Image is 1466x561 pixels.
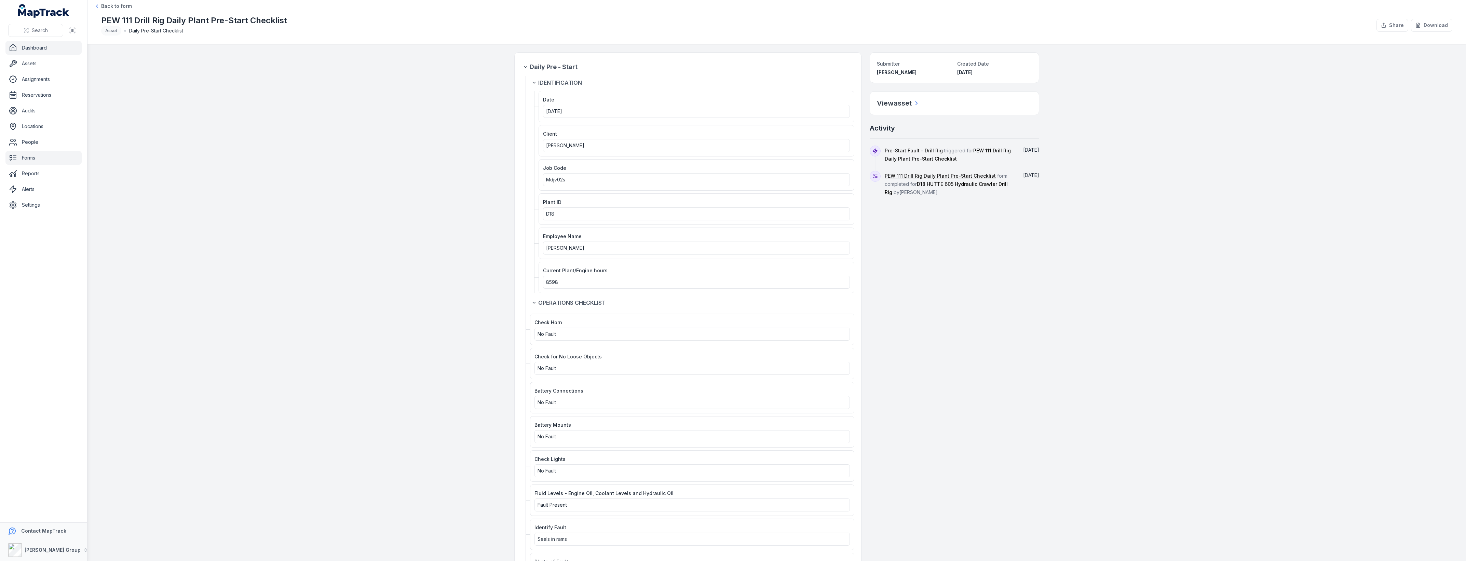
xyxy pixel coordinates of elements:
[538,365,556,371] span: No Fault
[543,165,566,171] span: Job Code
[546,142,584,148] span: [PERSON_NAME]
[5,120,82,133] a: Locations
[5,57,82,70] a: Assets
[534,422,571,428] span: Battery Mounts
[101,3,132,10] span: Back to form
[18,4,69,18] a: MapTrack
[546,108,562,114] span: [DATE]
[885,148,1011,162] span: triggered for
[32,27,48,34] span: Search
[885,181,1008,195] span: D18 HUTTE 605 Hydraulic Crawler Drill Rig
[538,79,582,87] span: IDENTIFICATION
[885,173,996,179] a: PEW 111 Drill Rig Daily Plant Pre-Start Checklist
[534,388,583,394] span: Battery Connections
[538,434,556,439] span: No Fault
[870,123,895,133] h2: Activity
[5,135,82,149] a: People
[8,24,63,37] button: Search
[5,72,82,86] a: Assignments
[1023,147,1039,153] time: 19/08/2025, 7:35:14 am
[543,268,608,273] span: Current Plant/Engine hours
[546,245,584,251] span: [PERSON_NAME]
[877,98,920,108] a: Viewasset
[21,528,66,534] strong: Contact MapTrack
[885,147,943,154] a: Pre-Start Fault - Drill Rig
[534,354,602,359] span: Check for No Loose Objects
[957,69,973,75] span: [DATE]
[546,211,554,217] span: D18
[94,3,132,10] a: Back to form
[5,104,82,118] a: Audits
[534,456,566,462] span: Check Lights
[5,167,82,180] a: Reports
[543,233,582,239] span: Employee Name
[538,468,556,474] span: No Fault
[101,15,287,26] h1: PEW 111 Drill Rig Daily Plant Pre-Start Checklist
[957,61,989,67] span: Created Date
[530,62,578,72] span: Daily Pre - Start
[1411,19,1452,32] button: Download
[546,279,558,285] span: 8598
[5,88,82,102] a: Reservations
[101,26,121,36] div: Asset
[543,97,554,102] span: Date
[546,177,565,182] span: Mdjv02s
[538,399,556,405] span: No Fault
[885,173,1008,195] span: form completed for by [PERSON_NAME]
[877,61,900,67] span: Submitter
[543,199,561,205] span: Plant ID
[538,502,567,508] span: Fault Present
[877,69,917,75] span: [PERSON_NAME]
[1376,19,1408,32] button: Share
[546,108,562,114] time: 19/08/2025, 12:00:00 am
[5,151,82,165] a: Forms
[5,182,82,196] a: Alerts
[957,69,973,75] time: 19/08/2025, 7:35:14 am
[25,547,81,553] strong: [PERSON_NAME] Group
[1023,172,1039,178] time: 19/08/2025, 7:35:14 am
[5,41,82,55] a: Dashboard
[534,490,674,496] span: Fluid Levels - Engine Oil, Coolant Levels and Hydraulic Oil
[534,524,566,530] span: Identify Fault
[129,27,183,34] span: Daily Pre-Start Checklist
[5,198,82,212] a: Settings
[538,536,567,542] span: Seals in rams
[534,319,562,325] span: Check Horn
[1023,147,1039,153] span: [DATE]
[877,98,912,108] h2: View asset
[543,131,557,137] span: Client
[538,299,606,307] span: OPERATIONS CHECKLIST
[538,331,556,337] span: No Fault
[1023,172,1039,178] span: [DATE]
